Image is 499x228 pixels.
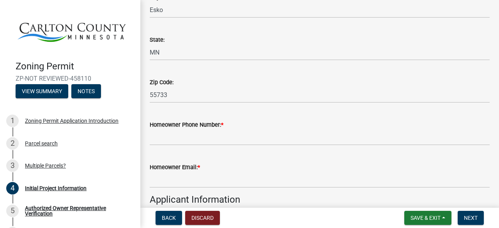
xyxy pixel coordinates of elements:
[71,84,101,98] button: Notes
[185,211,220,225] button: Discard
[150,122,223,128] label: Homeowner Phone Number:
[25,118,119,124] div: Zoning Permit Application Introduction
[25,163,66,168] div: Multiple Parcels?
[6,182,19,194] div: 4
[16,8,128,53] img: Carlton County, Minnesota
[150,37,165,43] label: State:
[464,215,478,221] span: Next
[150,80,173,85] label: Zip Code:
[16,75,125,82] span: ZP-NOT REVIEWED-458110
[16,61,134,72] h4: Zoning Permit
[411,215,441,221] span: Save & Exit
[150,194,490,205] h4: Applicant Information
[25,186,87,191] div: Initial Project Information
[25,141,58,146] div: Parcel search
[404,211,451,225] button: Save & Exit
[150,165,200,170] label: Homeowner Email:
[162,215,176,221] span: Back
[6,115,19,127] div: 1
[25,205,128,216] div: Authorized Owner Representative Verification
[458,211,484,225] button: Next
[156,211,182,225] button: Back
[6,159,19,172] div: 3
[16,84,68,98] button: View Summary
[6,205,19,217] div: 5
[6,137,19,150] div: 2
[16,89,68,95] wm-modal-confirm: Summary
[71,89,101,95] wm-modal-confirm: Notes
